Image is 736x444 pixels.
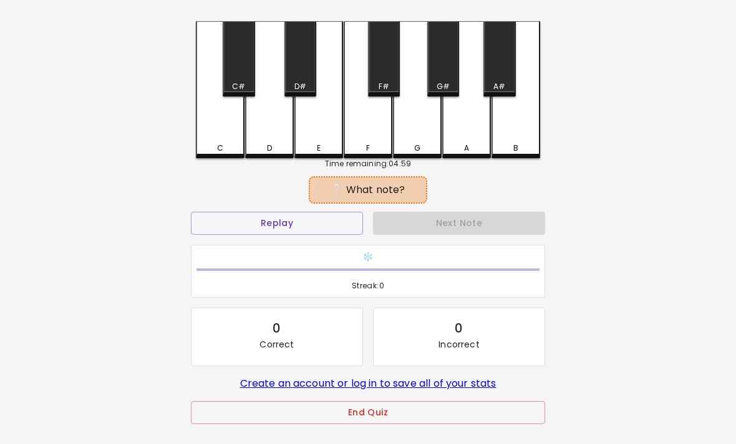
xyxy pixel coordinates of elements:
[267,143,272,154] div: D
[273,319,281,339] div: 0
[414,143,420,154] div: G
[513,143,518,154] div: B
[366,143,370,154] div: F
[455,319,463,339] div: 0
[217,143,223,154] div: C
[191,402,545,425] button: End Quiz
[315,183,420,198] div: ❔ What note?
[240,377,496,391] a: Create an account or log in to save all of your stats
[196,251,540,265] h6: ❄️
[464,143,469,154] div: A
[196,159,540,170] div: Time remaining: 04:59
[379,82,389,93] div: F#
[493,82,505,93] div: A#
[294,82,306,93] div: D#
[232,82,245,93] div: C#
[196,280,540,293] span: Streak: 0
[317,143,321,154] div: E
[191,212,363,235] button: Replay
[437,82,450,93] div: G#
[259,339,294,351] p: Correct
[438,339,479,351] p: Incorrect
